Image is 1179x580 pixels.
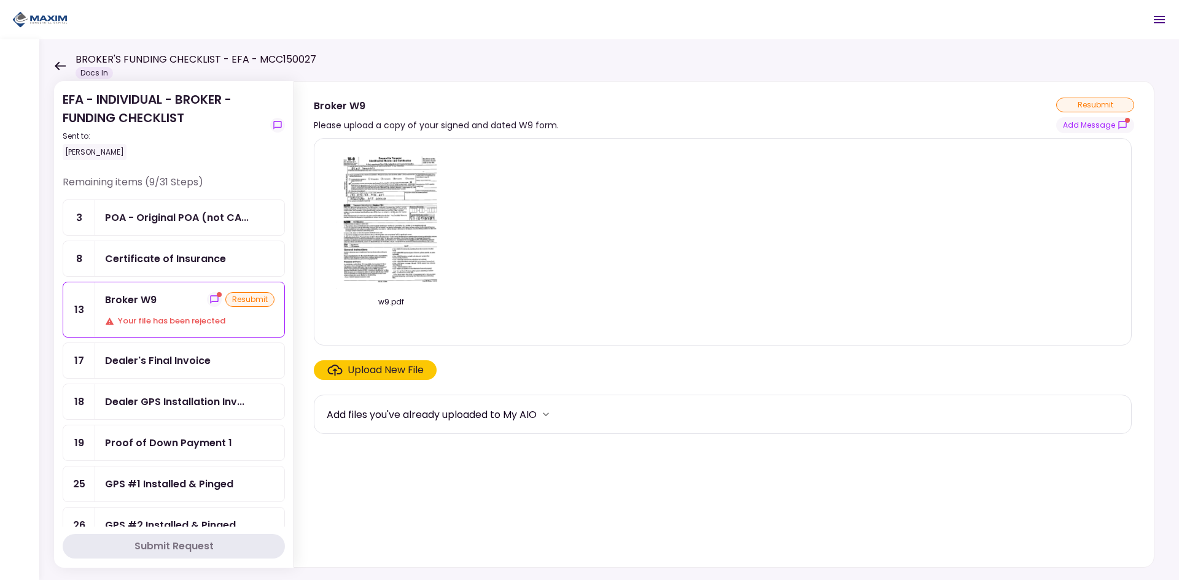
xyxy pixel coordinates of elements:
div: Certificate of Insurance [105,251,226,266]
div: 26 [63,508,95,543]
button: show-messages [1056,117,1134,133]
div: 13 [63,282,95,337]
button: show-messages [207,292,222,307]
div: GPS #1 Installed & Pinged [105,476,233,492]
button: show-messages [270,118,285,133]
div: Proof of Down Payment 1 [105,435,232,450]
a: 3POA - Original POA (not CA or GA) [63,199,285,236]
a: 13Broker W9show-messagesresubmitYour file has been rejected [63,282,285,338]
div: Your file has been rejected [105,315,274,327]
div: Remaining items (9/31 Steps) [63,175,285,199]
a: 18Dealer GPS Installation Invoice [63,384,285,420]
div: Broker W9 [314,98,559,114]
div: Dealer's Final Invoice [105,353,211,368]
div: Docs In [76,67,113,79]
div: Upload New File [348,363,424,377]
div: POA - Original POA (not CA or GA) [105,210,249,225]
span: Click here to upload the required document [314,360,437,380]
div: EFA - INDIVIDUAL - BROKER - FUNDING CHECKLIST [63,90,265,160]
div: 19 [63,425,95,460]
a: 25GPS #1 Installed & Pinged [63,466,285,502]
div: Broker W9Please upload a copy of your signed and dated W9 form.resubmitshow-messagesw9.pdfClick h... [294,81,1154,568]
div: Add files you've already uploaded to My AIO [327,407,537,422]
div: Submit Request [134,539,214,554]
button: more [537,405,555,423]
button: Open menu [1145,5,1174,34]
button: Submit Request [63,534,285,559]
div: Please upload a copy of your signed and dated W9 form. [314,118,559,133]
a: 8Certificate of Insurance [63,241,285,277]
div: 8 [63,241,95,276]
h1: BROKER'S FUNDING CHECKLIST - EFA - MCC150027 [76,52,316,67]
div: Broker W9 [105,292,157,307]
div: [PERSON_NAME] [63,144,126,160]
img: Partner icon [12,10,68,29]
a: 26GPS #2 Installed & Pinged [63,507,285,543]
div: resubmit [1056,98,1134,112]
div: GPS #2 Installed & Pinged [105,517,236,533]
div: resubmit [225,292,274,307]
div: w9.pdf [327,296,456,307]
div: Dealer GPS Installation Invoice [105,394,244,409]
div: 3 [63,200,95,235]
div: 25 [63,466,95,501]
a: 17Dealer's Final Invoice [63,342,285,379]
div: 17 [63,343,95,378]
a: 19Proof of Down Payment 1 [63,425,285,461]
div: Sent to: [63,131,265,142]
div: 18 [63,384,95,419]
